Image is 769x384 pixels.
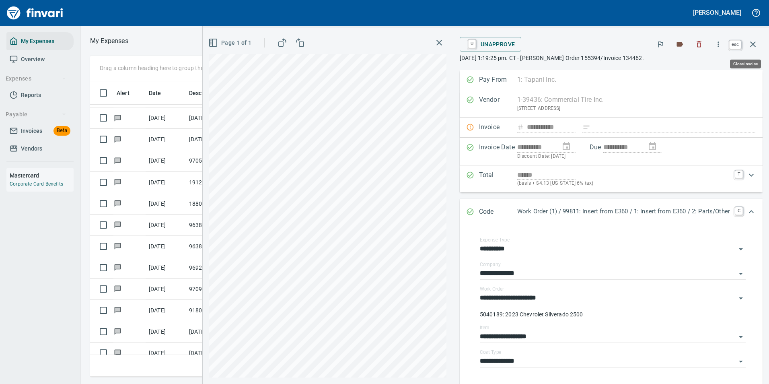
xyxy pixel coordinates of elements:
[652,35,669,53] button: Flag
[6,86,74,104] a: Reports
[186,129,258,150] td: [DATE] Invoice 5537 from [GEOGRAPHIC_DATA] (1-38544)
[149,88,161,98] span: Date
[146,107,186,129] td: [DATE]
[146,279,186,300] td: [DATE]
[113,308,122,313] span: Has messages
[480,262,501,267] label: Company
[480,350,502,355] label: Cost Type
[2,71,70,86] button: Expenses
[480,287,504,291] label: Work Order
[729,40,741,49] a: esc
[186,193,258,215] td: 18804.666501
[21,54,45,64] span: Overview
[186,300,258,321] td: 91806.91024
[186,150,258,171] td: 97056.269907
[6,32,74,50] a: My Expenses
[691,6,743,19] button: [PERSON_NAME]
[207,35,255,50] button: Page 1 of 1
[466,37,515,51] span: Unapprove
[113,329,122,334] span: Has messages
[189,88,230,98] span: Description
[480,310,746,318] p: 5040189: 2023 Chevrolet Silverado 2500
[113,222,122,227] span: Has messages
[690,35,708,53] button: Discard
[113,350,122,355] span: Has messages
[517,180,730,188] p: (basis + $4.13 [US_STATE] 6% tax)
[146,215,186,236] td: [DATE]
[735,356,746,367] button: Open
[90,36,128,46] nav: breadcrumb
[186,172,258,193] td: 19126.625034
[113,200,122,206] span: Has messages
[113,265,122,270] span: Has messages
[735,170,743,178] a: T
[460,37,522,52] button: UUnapprove
[693,8,741,17] h5: [PERSON_NAME]
[113,136,122,142] span: Has messages
[186,257,258,279] td: 96929.1325045
[6,74,66,84] span: Expenses
[460,165,763,192] div: Expand
[6,109,66,120] span: Payable
[6,122,74,140] a: InvoicesBeta
[6,140,74,158] a: Vendors
[735,207,743,215] a: C
[21,90,41,100] span: Reports
[468,39,476,48] a: U
[149,88,172,98] span: Date
[6,50,74,68] a: Overview
[146,193,186,215] td: [DATE]
[186,107,258,129] td: [DATE] Invoice 114776 from Dan's Tractor Co. Inc (1-10280)
[146,257,186,279] td: [DATE]
[10,171,74,180] h6: Mastercard
[53,126,70,135] span: Beta
[735,268,746,279] button: Open
[517,207,730,216] p: Work Order (1) / 99811: Insert from E360 / 1: Insert from E360 / 2: Parts/Other
[113,286,122,291] span: Has messages
[210,38,251,48] span: Page 1 of 1
[480,325,489,330] label: Item
[671,35,689,53] button: Labels
[117,88,130,98] span: Alert
[100,64,218,72] p: Drag a column heading here to group the table
[21,144,42,154] span: Vendors
[2,107,70,122] button: Payable
[735,331,746,343] button: Open
[186,215,258,236] td: 96384.252504
[146,321,186,343] td: [DATE]
[146,343,186,364] td: [DATE]
[186,236,258,257] td: 96384.252504
[146,150,186,171] td: [DATE]
[117,88,140,98] span: Alert
[113,179,122,184] span: Has messages
[735,244,746,255] button: Open
[186,321,258,343] td: [DATE] Invoice 1150872 from Jubitz Corp - Jfs (1-10543)
[90,36,128,46] p: My Expenses
[10,181,63,187] a: Corporate Card Benefits
[113,115,122,120] span: Has messages
[5,3,65,23] img: Finvari
[146,236,186,257] td: [DATE]
[21,36,54,46] span: My Expenses
[189,88,219,98] span: Description
[709,35,727,53] button: More
[480,237,510,242] label: Expense Type
[146,129,186,150] td: [DATE]
[479,170,517,188] p: Total
[460,199,763,225] div: Expand
[186,343,258,364] td: [DATE] Invoice 1151078 from Jubitz Corp - Jfs (1-10543)
[479,207,517,217] p: Code
[21,126,42,136] span: Invoices
[113,158,122,163] span: Has messages
[186,279,258,300] td: 97094.5230243
[146,300,186,321] td: [DATE]
[460,54,763,62] p: [DATE] 1:19:25 pm. CT - [PERSON_NAME] Order 155394/Invoice 134462.
[735,293,746,304] button: Open
[113,244,122,249] span: Has messages
[146,172,186,193] td: [DATE]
